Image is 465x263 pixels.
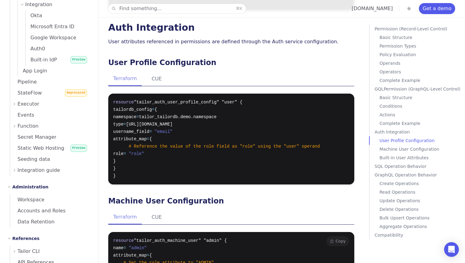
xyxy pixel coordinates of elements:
[236,6,240,11] kbd: ⌘
[18,247,40,256] span: Tailor CLI
[147,137,149,141] span: =
[113,238,134,243] span: resource
[380,188,463,196] p: Read Operations
[380,179,463,188] a: Create Operations
[113,137,147,141] span: attribute_map
[113,100,134,105] span: resource
[108,210,142,224] button: Terraform
[129,246,147,250] span: "admin"
[352,6,393,11] a: [DOMAIN_NAME]
[113,129,149,134] span: username_field
[380,153,463,162] a: Built-in User Attributes
[375,171,463,179] a: GraphQL Operation Behavior
[124,151,126,156] span: =
[113,122,124,127] span: type
[380,50,463,59] a: Policy Evaluation
[10,76,91,87] a: Pipeline
[134,100,242,105] span: "tailor_auth_user_profile_config" "user" {
[380,136,463,145] a: User Profile Configuration
[108,4,246,14] button: Find something...⌘K
[375,128,463,136] a: Auth Integration
[124,246,126,250] span: =
[10,145,64,151] span: Static Web Hosting
[380,196,463,205] a: Update Operations
[375,25,463,33] a: Permission (Record-Level Control)
[26,46,45,52] span: Auth0
[26,54,91,65] a: Built-in IdPPreview
[10,194,91,205] a: Workspace
[65,89,87,97] span: Deprecated
[147,253,149,258] span: =
[124,122,126,127] span: =
[380,93,463,102] a: Basic Structure
[10,143,91,154] a: Static Web HostingPreview
[12,235,39,242] h2: References
[380,110,463,119] a: Actions
[380,214,463,222] p: Bulk Upsert Operations
[375,162,463,171] a: SQL Operation Behavior
[113,114,137,119] span: namespace
[380,119,463,128] a: Complete Example
[154,107,157,112] span: {
[380,145,463,153] a: Machine User Configuration
[10,205,91,216] a: Accounts and Roles
[10,156,50,162] span: Seeding data
[375,85,463,93] a: GQLPermission (GraphQL-Level Control)
[26,35,76,41] span: Google Workspace
[108,37,354,46] p: User attributes referenced in permissions are defined through the Auth service configuration.
[380,76,463,85] a: Complete Example
[10,208,66,214] span: Accounts and Roles
[10,219,54,225] span: Data Retention
[326,236,349,246] button: Copy
[108,58,216,67] a: User Profile Configuration
[10,197,44,203] span: Workspace
[108,197,224,205] a: Machine User Configuration
[18,122,38,130] span: Function
[380,68,463,76] a: Operators
[152,107,154,112] span: =
[70,145,87,152] span: Preview
[113,151,124,156] span: role
[18,100,39,108] span: Executor
[380,222,463,231] a: Aggregate Operations
[134,238,227,243] span: "tailor_auth_machine_user" "admin" {
[380,42,463,50] a: Permission Types
[240,6,242,11] kbd: K
[18,65,91,76] a: App Login
[26,57,57,63] span: Built-in IdP
[26,24,74,29] span: Microsoft Entra ID
[10,87,91,99] a: StateFlowDeprecated
[380,205,463,214] p: Delete Operations
[419,3,455,14] a: Get a demo
[380,59,463,68] p: Operands
[154,129,173,134] span: "email"
[147,210,167,224] button: CUE
[149,137,152,141] span: {
[10,90,42,96] span: StateFlow
[380,102,463,110] a: Conditions
[380,33,463,42] a: Basic Structure
[18,68,47,74] span: App Login
[129,151,144,156] span: "role"
[12,183,48,191] h2: Administration
[444,242,459,257] div: Open Intercom Messenger
[26,13,42,18] span: Okta
[113,246,124,250] span: name
[25,0,52,9] span: Integration
[113,159,116,164] span: }
[149,129,152,134] span: =
[10,134,56,140] span: Secret Manager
